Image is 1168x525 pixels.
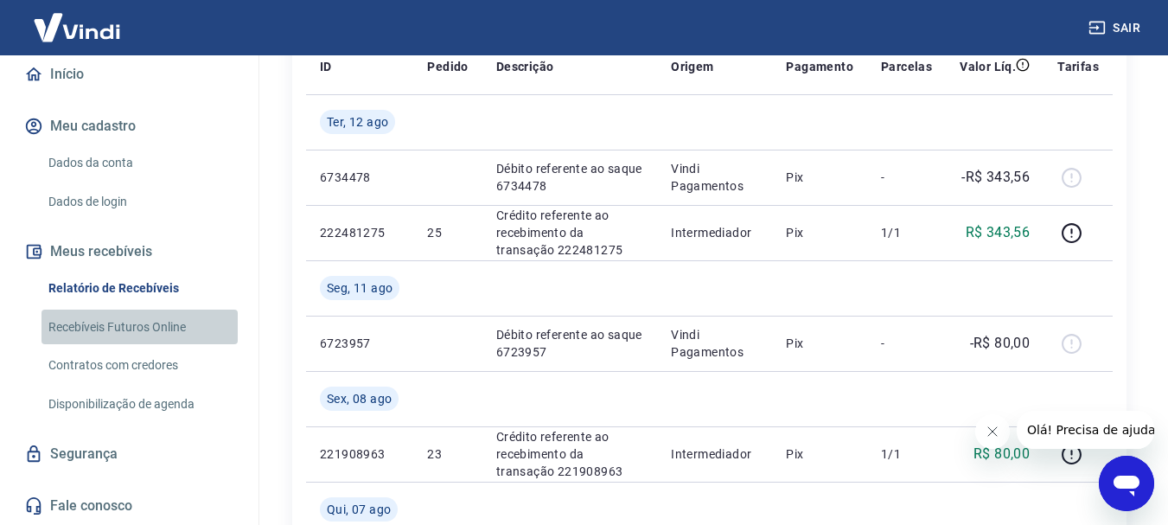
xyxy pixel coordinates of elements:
[41,271,238,306] a: Relatório de Recebíveis
[327,279,393,297] span: Seg, 11 ago
[427,445,468,463] p: 23
[41,310,238,345] a: Recebíveis Futuros Online
[496,160,643,195] p: Débito referente ao saque 6734478
[786,224,853,241] p: Pix
[961,167,1030,188] p: -R$ 343,56
[496,207,643,259] p: Crédito referente ao recebimento da transação 222481275
[21,107,238,145] button: Meu cadastro
[671,224,758,241] p: Intermediador
[496,326,643,361] p: Débito referente ao saque 6723957
[671,58,713,75] p: Origem
[966,222,1031,243] p: R$ 343,56
[975,414,1010,449] iframe: Fechar mensagem
[881,58,932,75] p: Parcelas
[21,1,133,54] img: Vindi
[41,348,238,383] a: Contratos com credores
[960,58,1016,75] p: Valor Líq.
[881,445,932,463] p: 1/1
[21,233,238,271] button: Meus recebíveis
[21,435,238,473] a: Segurança
[1099,456,1154,511] iframe: Botão para abrir a janela de mensagens
[10,12,145,26] span: Olá! Precisa de ajuda?
[320,58,332,75] p: ID
[881,169,932,186] p: -
[320,224,399,241] p: 222481275
[496,428,643,480] p: Crédito referente ao recebimento da transação 221908963
[973,444,1030,464] p: R$ 80,00
[21,55,238,93] a: Início
[327,390,392,407] span: Sex, 08 ago
[496,58,554,75] p: Descrição
[320,169,399,186] p: 6734478
[970,333,1031,354] p: -R$ 80,00
[1057,58,1099,75] p: Tarifas
[21,487,238,525] a: Fale conosco
[41,387,238,422] a: Disponibilização de agenda
[671,160,758,195] p: Vindi Pagamentos
[786,445,853,463] p: Pix
[327,113,388,131] span: Ter, 12 ago
[1017,411,1154,449] iframe: Mensagem da empresa
[327,501,391,518] span: Qui, 07 ago
[786,169,853,186] p: Pix
[786,335,853,352] p: Pix
[320,335,399,352] p: 6723957
[671,445,758,463] p: Intermediador
[427,58,468,75] p: Pedido
[320,445,399,463] p: 221908963
[786,58,853,75] p: Pagamento
[41,145,238,181] a: Dados da conta
[881,224,932,241] p: 1/1
[1085,12,1147,44] button: Sair
[41,184,238,220] a: Dados de login
[427,224,468,241] p: 25
[671,326,758,361] p: Vindi Pagamentos
[881,335,932,352] p: -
